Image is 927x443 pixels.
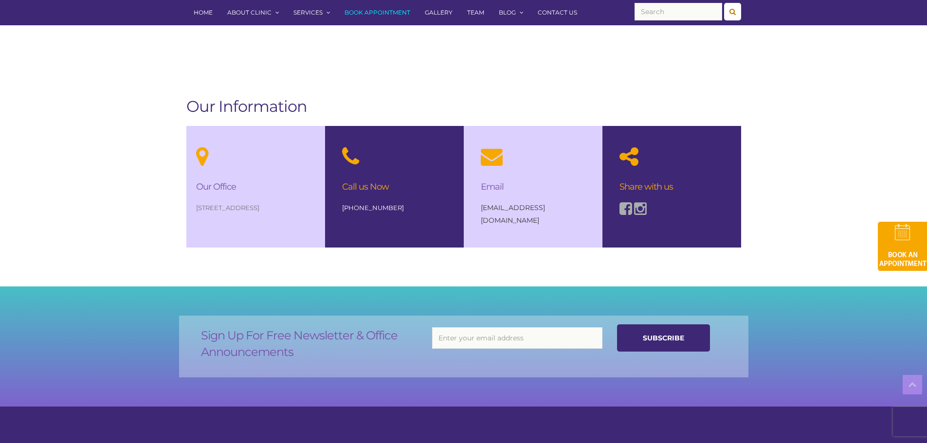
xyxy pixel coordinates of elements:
h3: Our Office [196,182,315,192]
h1: Our Information [186,97,741,116]
h3: Share with us [619,182,724,192]
h3: Call us Now [342,182,447,192]
p: [STREET_ADDRESS] [196,201,315,214]
h3: Email [481,182,585,192]
input: Search [635,3,722,20]
h2: Sign Up For Free Newsletter & Office Announcements [201,327,418,360]
a: [EMAIL_ADDRESS][DOMAIN_NAME] [481,203,545,225]
a: Top [903,375,922,394]
img: book-an-appointment-hod-gld.png [878,222,927,271]
input: Enter your email address [432,327,602,349]
a: [PHONE_NUMBER] [342,204,404,212]
input: Subscribe [617,324,710,352]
